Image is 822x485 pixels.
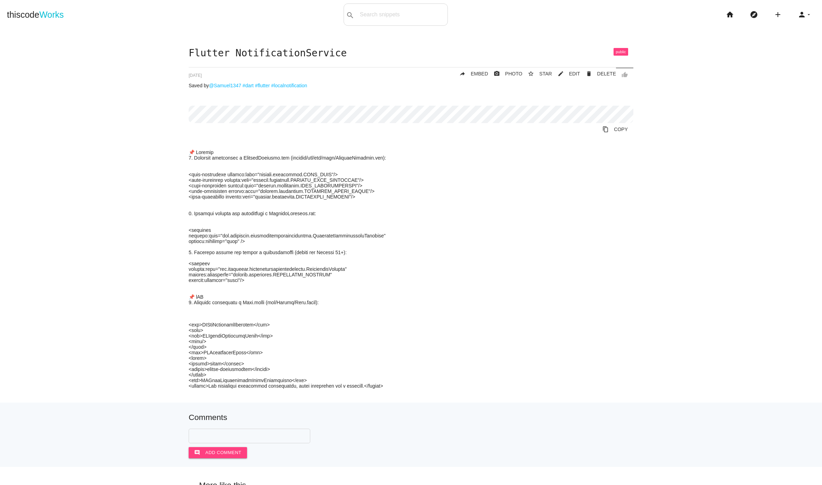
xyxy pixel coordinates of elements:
i: comment [194,447,200,458]
button: search [344,4,356,25]
span: [DATE] [189,73,202,78]
a: mode_editEDIT [552,67,580,80]
span: EDIT [569,71,580,76]
span: EMBED [471,71,488,76]
i: arrow_drop_down [806,3,812,26]
span: DELETE [597,71,616,76]
i: add [774,3,782,26]
i: person [798,3,806,26]
a: #localnotification [271,83,307,88]
a: Delete Post [580,67,616,80]
h5: Comments [189,413,633,422]
span: STAR [539,71,552,76]
p: 📌 Loremip 7. Dolorsit ametconsec a ElitsedDoeiusmo.tem (incidid/utl/etd/magn/AliquaeNimadmin.ven)... [189,149,633,389]
i: star_border [528,67,534,80]
p: Saved by [189,83,633,88]
a: photo_cameraPHOTO [488,67,523,80]
i: search [346,4,354,26]
button: star_borderSTAR [522,67,552,80]
a: #dart [243,83,254,88]
i: delete [586,67,592,80]
a: thiscodeWorks [7,3,64,26]
a: @Samuel1347 [209,83,241,88]
i: explore [750,3,758,26]
input: Search snippets [356,7,447,22]
i: home [726,3,734,26]
a: Copy to Clipboard [597,123,633,136]
a: #flutter [255,83,270,88]
button: commentAdd comment [189,447,247,458]
span: PHOTO [505,71,523,76]
i: reply [459,67,466,80]
i: photo_camera [494,67,500,80]
h1: Flutter NotificationService [189,48,633,59]
i: content_copy [602,123,609,136]
span: Works [39,10,64,19]
i: mode_edit [558,67,564,80]
a: replyEMBED [454,67,488,80]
